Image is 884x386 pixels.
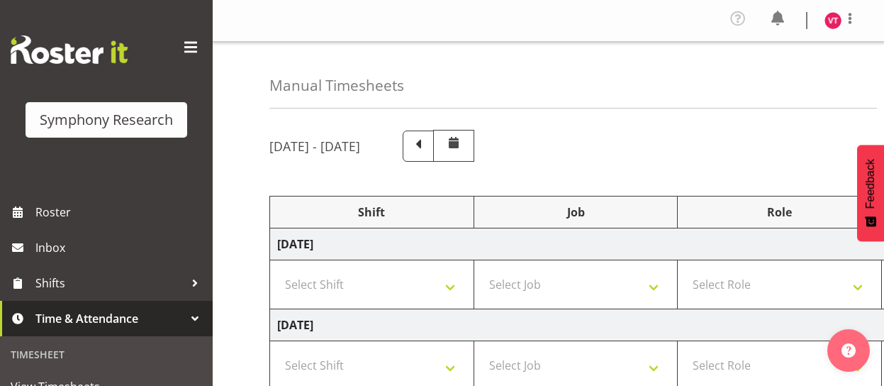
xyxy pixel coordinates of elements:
div: Role [685,204,874,221]
h4: Manual Timesheets [269,77,404,94]
div: Symphony Research [40,109,173,131]
span: Feedback [864,159,877,209]
img: help-xxl-2.png [841,343,856,358]
div: Shift [277,204,466,221]
div: Timesheet [4,340,209,369]
span: Shifts [35,272,184,294]
span: Inbox [35,237,206,258]
span: Time & Attendance [35,308,184,329]
h5: [DATE] - [DATE] [269,138,360,154]
div: Job [481,204,671,221]
img: vala-tone11405.jpg [824,12,841,29]
img: Rosterit website logo [11,35,128,64]
span: Roster [35,202,206,223]
button: Feedback - Show survey [857,145,884,241]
